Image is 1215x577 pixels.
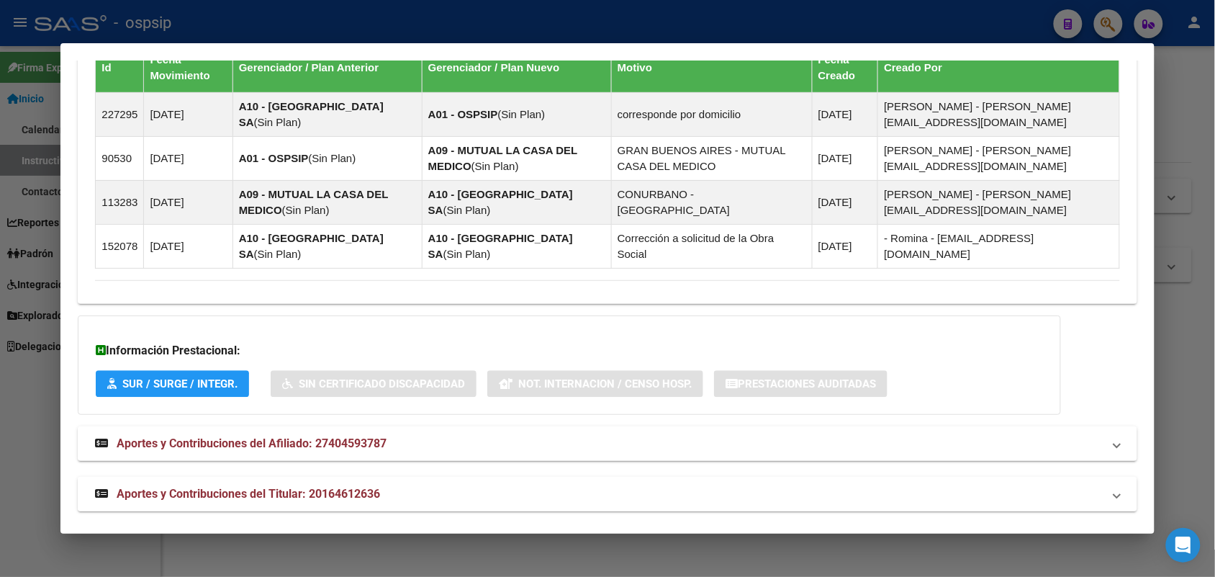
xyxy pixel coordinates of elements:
th: Fecha Movimiento [144,43,232,92]
th: Id [96,43,144,92]
td: [PERSON_NAME] - [PERSON_NAME][EMAIL_ADDRESS][DOMAIN_NAME] [878,180,1119,224]
span: Sin Plan [502,108,542,120]
td: [DATE] [812,180,878,224]
td: corresponde por domicilio [611,92,812,136]
strong: A10 - [GEOGRAPHIC_DATA] SA [428,232,573,260]
td: [DATE] [144,180,232,224]
mat-expansion-panel-header: Aportes y Contribuciones del Afiliado: 27404593787 [78,426,1137,461]
span: Prestaciones Auditadas [738,377,876,390]
span: Sin Plan [286,204,326,216]
th: Creado Por [878,43,1119,92]
td: 152078 [96,224,144,268]
th: Motivo [611,43,812,92]
td: CONURBANO - [GEOGRAPHIC_DATA] [611,180,812,224]
span: Aportes y Contribuciones del Titular: 20164612636 [117,487,380,501]
span: Sin Plan [312,152,352,164]
button: Prestaciones Auditadas [714,370,887,397]
td: ( ) [232,224,422,268]
span: Sin Certificado Discapacidad [299,377,465,390]
td: [PERSON_NAME] - [PERSON_NAME][EMAIL_ADDRESS][DOMAIN_NAME] [878,136,1119,180]
td: [DATE] [812,136,878,180]
td: ( ) [232,92,422,136]
mat-expansion-panel-header: Aportes y Contribuciones del Titular: 20164612636 [78,477,1137,511]
td: [DATE] [144,224,232,268]
td: ( ) [422,180,611,224]
td: ( ) [422,224,611,268]
strong: A10 - [GEOGRAPHIC_DATA] SA [428,188,573,216]
button: Sin Certificado Discapacidad [271,370,476,397]
strong: A10 - [GEOGRAPHIC_DATA] SA [239,100,384,128]
strong: A01 - OSPSIP [239,152,309,164]
strong: A01 - OSPSIP [428,108,498,120]
td: [PERSON_NAME] - [PERSON_NAME][EMAIL_ADDRESS][DOMAIN_NAME] [878,92,1119,136]
td: Corrección a solicitud de la Obra Social [611,224,812,268]
td: ( ) [422,136,611,180]
strong: A09 - MUTUAL LA CASA DEL MEDICO [428,144,578,172]
td: 113283 [96,180,144,224]
h3: Información Prestacional: [96,342,1043,359]
button: SUR / SURGE / INTEGR. [96,370,249,397]
td: [DATE] [812,224,878,268]
td: [DATE] [144,136,232,180]
button: Not. Internacion / Censo Hosp. [487,370,703,397]
th: Fecha Creado [812,43,878,92]
span: Sin Plan [447,204,487,216]
span: Sin Plan [258,116,298,128]
div: Open Intercom Messenger [1166,528,1201,563]
strong: A09 - MUTUAL LA CASA DEL MEDICO [239,188,389,216]
td: ( ) [422,92,611,136]
td: - Romina - [EMAIL_ADDRESS][DOMAIN_NAME] [878,224,1119,268]
span: Aportes y Contribuciones del Afiliado: 27404593787 [117,437,387,450]
th: Gerenciador / Plan Nuevo [422,43,611,92]
span: SUR / SURGE / INTEGR. [122,377,238,390]
td: [DATE] [144,92,232,136]
th: Gerenciador / Plan Anterior [232,43,422,92]
td: ( ) [232,136,422,180]
td: GRAN BUENOS AIRES - MUTUAL CASA DEL MEDICO [611,136,812,180]
td: 227295 [96,92,144,136]
td: [DATE] [812,92,878,136]
td: ( ) [232,180,422,224]
span: Sin Plan [258,248,298,260]
strong: A10 - [GEOGRAPHIC_DATA] SA [239,232,384,260]
td: 90530 [96,136,144,180]
span: Sin Plan [475,160,515,172]
span: Not. Internacion / Censo Hosp. [518,377,692,390]
span: Sin Plan [447,248,487,260]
